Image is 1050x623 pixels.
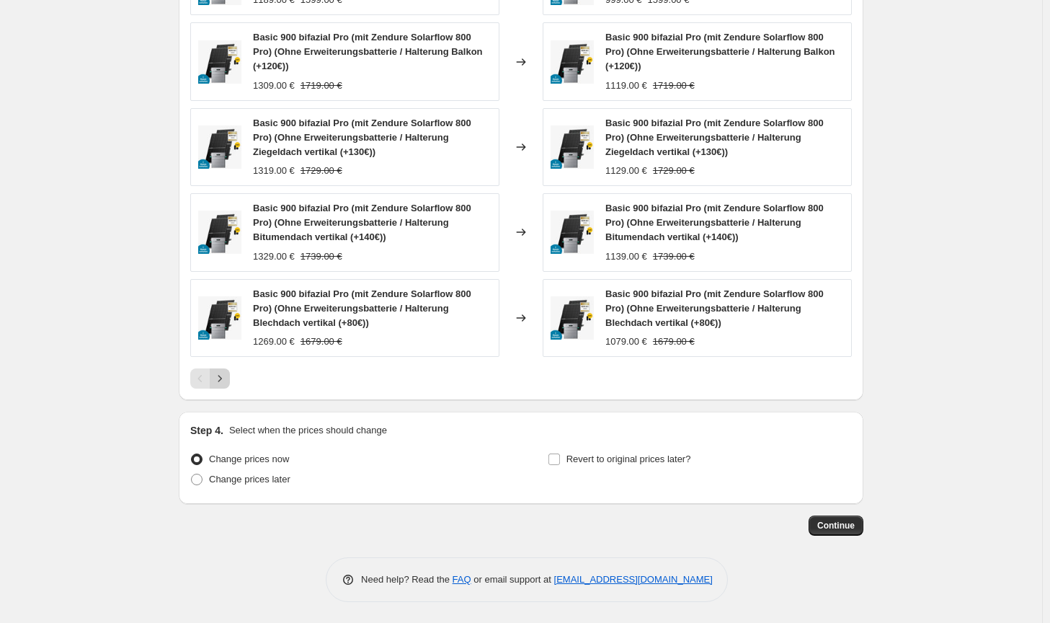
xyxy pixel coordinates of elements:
[301,249,342,264] strike: 1739.00 €
[253,335,295,349] div: 1269.00 €
[605,288,824,328] span: Basic 900 bifazial Pro (mit Zendure Solarflow 800 Pro) (Ohne Erweiterungsbatterie / Halterung Ble...
[551,40,594,84] img: Basic_Set_900_mit_Solarflow_800_Speicher_80x.webp
[210,368,230,389] button: Next
[605,249,647,264] div: 1139.00 €
[253,79,295,93] div: 1309.00 €
[551,296,594,340] img: Basic_Set_900_mit_Solarflow_800_Speicher_80x.webp
[198,211,241,254] img: Basic_Set_900_mit_Solarflow_800_Speicher_80x.webp
[253,164,295,178] div: 1319.00 €
[198,296,241,340] img: Basic_Set_900_mit_Solarflow_800_Speicher_80x.webp
[209,474,290,485] span: Change prices later
[605,118,824,157] span: Basic 900 bifazial Pro (mit Zendure Solarflow 800 Pro) (Ohne Erweiterungsbatterie / Halterung Zie...
[653,335,695,349] strike: 1679.00 €
[253,203,471,242] span: Basic 900 bifazial Pro (mit Zendure Solarflow 800 Pro) (Ohne Erweiterungsbatterie / Halterung Bit...
[301,335,342,349] strike: 1679.00 €
[809,516,863,536] button: Continue
[229,423,387,438] p: Select when the prices should change
[301,164,342,178] strike: 1729.00 €
[198,40,241,84] img: Basic_Set_900_mit_Solarflow_800_Speicher_80x.webp
[653,79,695,93] strike: 1719.00 €
[471,574,554,585] span: or email support at
[551,125,594,169] img: Basic_Set_900_mit_Solarflow_800_Speicher_80x.webp
[653,164,695,178] strike: 1729.00 €
[605,164,647,178] div: 1129.00 €
[554,574,713,585] a: [EMAIL_ADDRESS][DOMAIN_NAME]
[253,118,471,157] span: Basic 900 bifazial Pro (mit Zendure Solarflow 800 Pro) (Ohne Erweiterungsbatterie / Halterung Zie...
[198,125,241,169] img: Basic_Set_900_mit_Solarflow_800_Speicher_80x.webp
[817,520,855,531] span: Continue
[566,454,691,464] span: Revert to original prices later?
[253,32,483,71] span: Basic 900 bifazial Pro (mit Zendure Solarflow 800 Pro) (Ohne Erweiterungsbatterie / Halterung Bal...
[190,423,223,438] h2: Step 4.
[653,249,695,264] strike: 1739.00 €
[605,335,647,349] div: 1079.00 €
[453,574,471,585] a: FAQ
[190,368,230,389] nav: Pagination
[301,79,342,93] strike: 1719.00 €
[361,574,453,585] span: Need help? Read the
[605,32,835,71] span: Basic 900 bifazial Pro (mit Zendure Solarflow 800 Pro) (Ohne Erweiterungsbatterie / Halterung Bal...
[209,454,289,464] span: Change prices now
[605,79,647,93] div: 1119.00 €
[605,203,824,242] span: Basic 900 bifazial Pro (mit Zendure Solarflow 800 Pro) (Ohne Erweiterungsbatterie / Halterung Bit...
[253,249,295,264] div: 1329.00 €
[253,288,471,328] span: Basic 900 bifazial Pro (mit Zendure Solarflow 800 Pro) (Ohne Erweiterungsbatterie / Halterung Ble...
[551,211,594,254] img: Basic_Set_900_mit_Solarflow_800_Speicher_80x.webp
